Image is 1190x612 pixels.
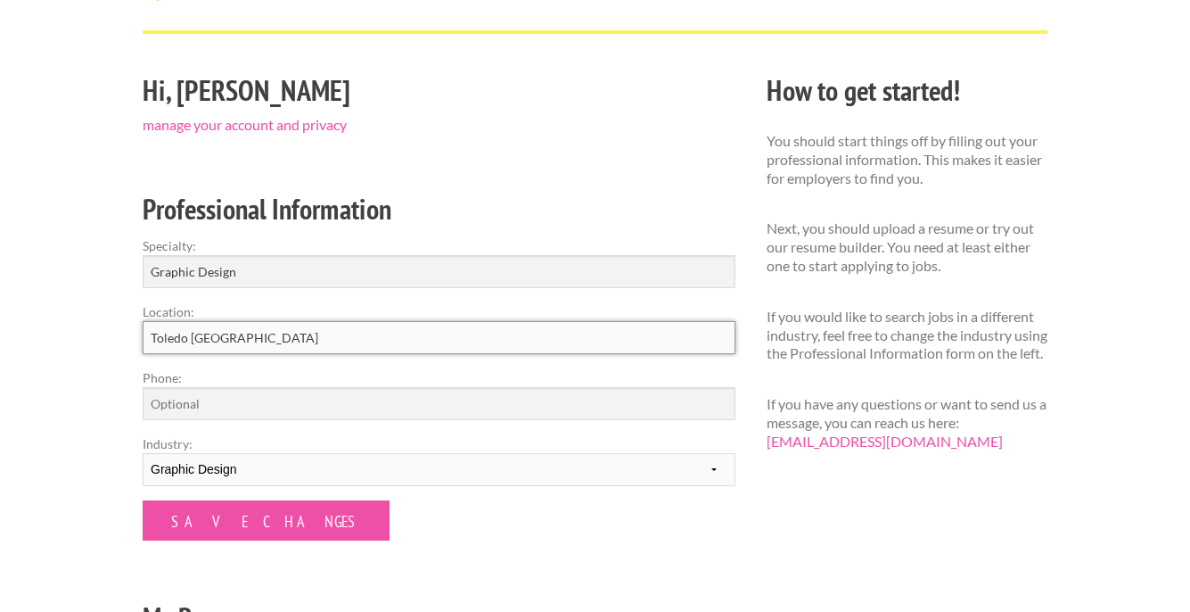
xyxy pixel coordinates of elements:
label: Phone: [143,368,735,387]
p: Next, you should upload a resume or try out our resume builder. You need at least either one to s... [767,219,1047,275]
input: Save Changes [143,500,390,541]
h2: Professional Information [143,189,735,229]
label: Industry: [143,434,735,453]
p: If you would like to search jobs in a different industry, feel free to change the industry using ... [767,308,1047,363]
a: [EMAIL_ADDRESS][DOMAIN_NAME] [767,433,1003,450]
label: Specialty: [143,236,735,255]
input: e.g. New York, NY [143,321,735,354]
p: If you have any questions or want to send us a message, you can reach us here: [767,395,1047,451]
label: Location: [143,302,735,321]
h2: Hi, [PERSON_NAME] [143,70,735,111]
p: You should start things off by filling out your professional information. This makes it easier fo... [767,132,1047,187]
a: manage your account and privacy [143,116,347,133]
input: Optional [143,387,735,420]
h2: How to get started! [767,70,1047,111]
